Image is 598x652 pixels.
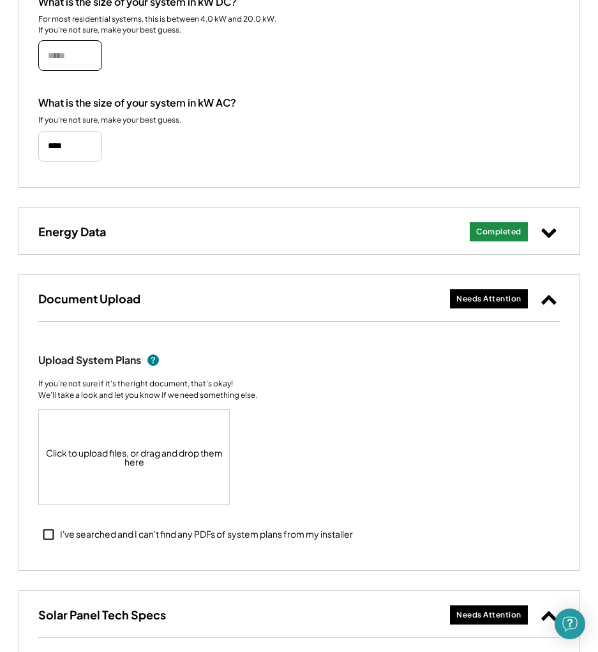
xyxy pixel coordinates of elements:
div: Needs Attention [456,610,521,621]
h3: Solar Panel Tech Specs [38,607,166,622]
div: What is the size of your system in kW AC? [38,96,236,110]
div: If you're not sure if it's the right document, that's okay! We'll take a look and let you know if... [38,378,257,401]
div: Completed [476,227,521,238]
div: Upload System Plans [38,354,141,367]
div: Open Intercom Messenger [555,609,585,639]
div: If you're not sure, make your best guess. [38,115,181,126]
h3: Document Upload [38,291,140,306]
div: For most residential systems, this is between 4.0 kW and 20.0 kW. If you're not sure, make your b... [38,14,278,36]
h3: Energy Data [38,224,106,239]
div: Needs Attention [456,294,521,305]
div: I've searched and I can't find any PDFs of system plans from my installer [60,528,353,541]
div: Click to upload files, or drag and drop them here [39,410,230,504]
